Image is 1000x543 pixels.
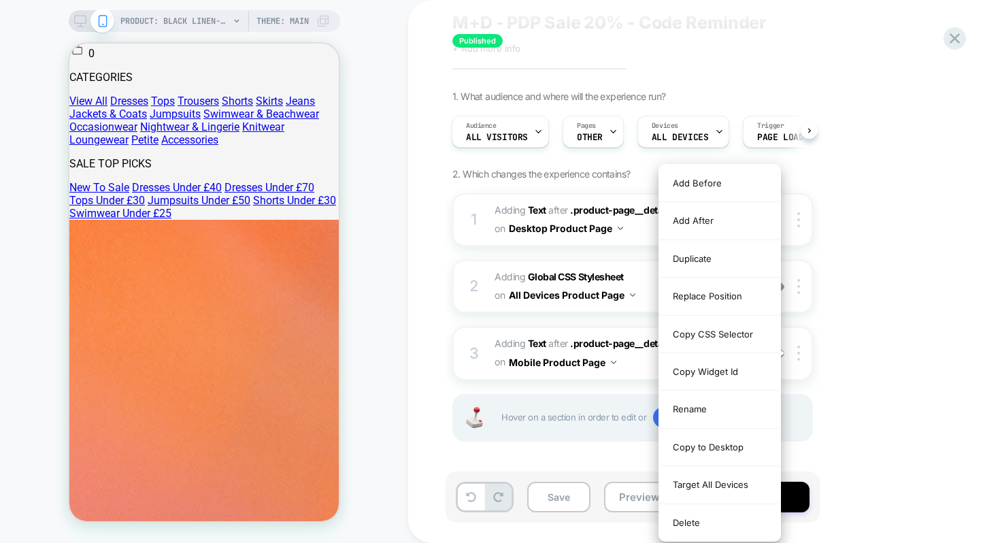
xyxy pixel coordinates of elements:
span: Hover on a section in order to edit or [501,407,805,429]
div: 2 [467,273,481,300]
b: Global CSS Stylesheet [528,271,624,282]
span: ALL DEVICES [652,133,708,142]
span: on [495,286,505,303]
a: Shorts Under £30 [184,150,267,163]
span: Adding [495,204,546,216]
div: Replace Position [659,278,780,315]
span: M+D - PDP Sale 20% - Code Reminder [452,12,767,33]
img: close [797,279,800,294]
a: Petite [62,90,89,103]
span: Adding [495,338,546,349]
span: .product-page__details--price... [570,338,713,349]
span: AFTER [548,204,568,216]
img: down arrow [611,361,616,364]
span: on [495,353,505,370]
a: Accessories [92,90,149,103]
span: Audience [466,121,497,131]
img: close [797,346,800,361]
img: down arrow [618,227,623,230]
div: Target All Devices [659,466,780,504]
span: Trigger [757,121,784,131]
span: 0 [19,3,25,16]
span: .product-page__details--price... [570,204,713,216]
a: Jeans [216,51,246,64]
span: AFTER [548,338,568,349]
a: Dresses Under £40 [63,137,152,150]
b: Text [528,204,546,216]
span: Theme: MAIN [256,10,309,32]
span: + Add more info [452,43,520,54]
img: close [797,212,800,227]
button: Preview [604,482,675,512]
button: Save [527,482,590,512]
div: Copy CSS Selector [659,316,780,353]
div: Duplicate [659,240,780,278]
span: on [495,220,505,237]
a: Dresses Under £70 [155,137,245,150]
span: Devices [652,121,678,131]
div: Delete [659,504,780,541]
span: All Visitors [466,133,528,142]
a: Shorts [152,51,184,64]
span: PRODUCT: Black Linen-blend Contrast Pleated Bandeau Jumpsuit [d255094blk] [120,10,229,32]
div: 3 [467,340,481,367]
a: Skirts [186,51,214,64]
span: Published [452,34,503,48]
button: Desktop Product Page [509,218,623,238]
a: Trousers [108,51,150,64]
div: Add Before [659,165,780,202]
span: OTHER [577,133,603,142]
span: 1. What audience and where will the experience run? [452,90,665,102]
span: Add new [653,407,717,429]
img: Joystick [461,407,488,428]
b: Text [528,338,546,349]
span: Pages [577,121,596,131]
a: Jumpsuits [80,64,131,77]
a: Knitwear [173,77,215,90]
button: Mobile Product Page [509,352,616,372]
img: down arrow [630,293,635,297]
span: Page Load [757,133,803,142]
div: 1 [467,206,481,233]
a: Tops [82,51,105,64]
div: Add After [659,202,780,240]
span: Adding [495,268,754,305]
div: Copy to Desktop [659,429,780,466]
a: Swimwear & Beachwear [134,64,250,77]
div: Copy Widget Id [659,353,780,391]
a: Nightwear & Lingerie [71,77,170,90]
div: Rename [659,391,780,428]
a: Dresses [41,51,79,64]
a: Jumpsuits Under £50 [78,150,181,163]
button: All Devices Product Page [509,285,635,305]
span: 2. Which changes the experience contains? [452,168,630,180]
